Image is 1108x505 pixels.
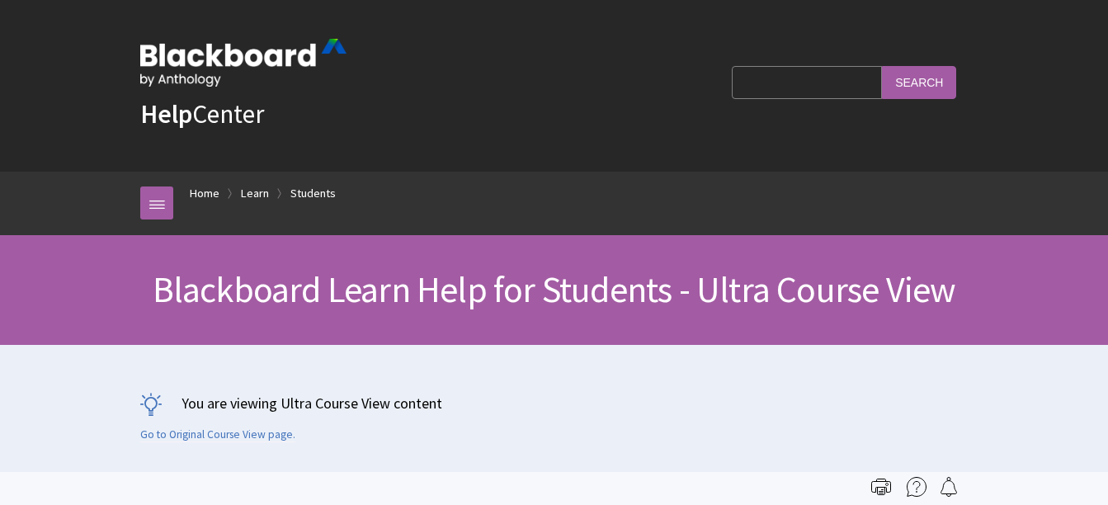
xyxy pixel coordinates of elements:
a: Students [290,183,336,204]
span: Blackboard Learn Help for Students - Ultra Course View [153,267,956,312]
a: Learn [241,183,269,204]
a: HelpCenter [140,97,264,130]
strong: Help [140,97,192,130]
img: Print [871,477,891,497]
input: Search [882,66,956,98]
p: You are viewing Ultra Course View content [140,393,968,413]
a: Home [190,183,219,204]
img: More help [907,477,926,497]
img: Follow this page [939,477,959,497]
img: Blackboard by Anthology [140,39,347,87]
a: Go to Original Course View page. [140,427,295,442]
